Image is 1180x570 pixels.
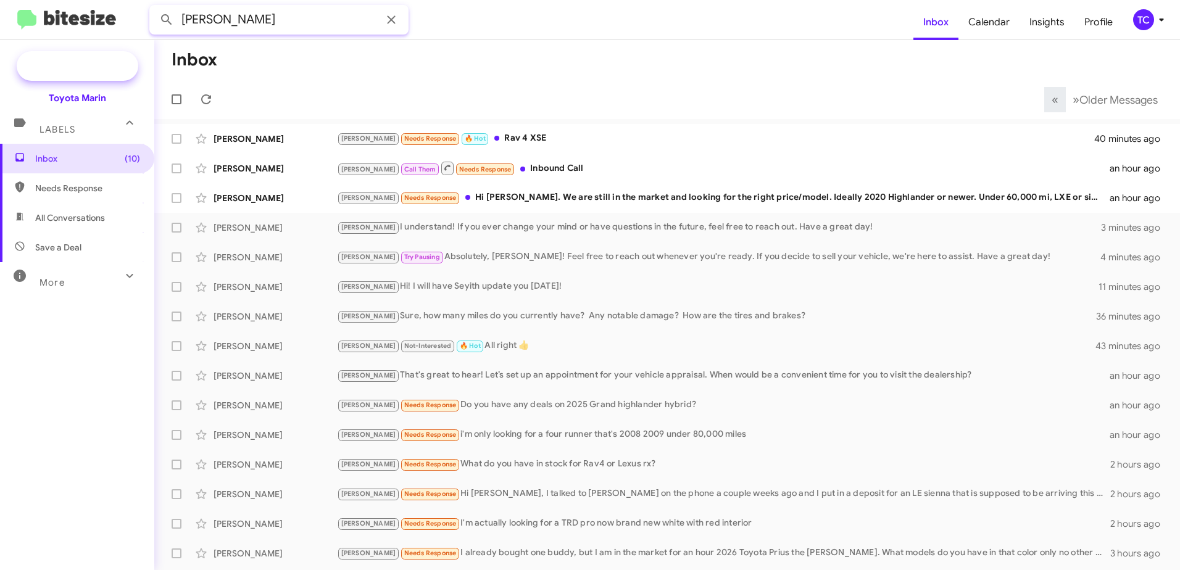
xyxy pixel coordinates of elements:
span: Needs Response [404,401,457,409]
span: » [1073,92,1079,107]
span: Needs Response [404,194,457,202]
span: Call Them [404,165,436,173]
div: 3 hours ago [1110,547,1170,560]
div: TC [1133,9,1154,30]
span: 🔥 Hot [465,134,486,142]
span: [PERSON_NAME] [341,549,396,557]
div: [PERSON_NAME] [214,370,337,382]
a: Special Campaign [17,51,138,81]
a: Calendar [958,4,1020,40]
div: Do you have any deals on 2025 Grand highlander hybrid? [337,398,1110,412]
div: I understand! If you ever change your mind or have questions in the future, feel free to reach ou... [337,220,1101,234]
span: [PERSON_NAME] [341,519,396,527]
div: Hi [PERSON_NAME]. We are still in the market and looking for the right price/model. Ideally 2020 ... [337,191,1110,205]
div: What do you have in stock for Rav4 or Lexus rx? [337,457,1110,471]
div: an hour ago [1110,370,1170,382]
span: Needs Response [404,134,457,142]
div: [PERSON_NAME] [214,429,337,441]
div: [PERSON_NAME] [214,251,337,263]
span: [PERSON_NAME] [341,283,396,291]
div: 2 hours ago [1110,488,1170,500]
span: [PERSON_NAME] [341,342,396,350]
div: Toyota Marin [49,92,106,104]
span: Needs Response [404,549,457,557]
div: Hi [PERSON_NAME], I talked to [PERSON_NAME] on the phone a couple weeks ago and I put in a deposi... [337,487,1110,501]
span: Needs Response [404,490,457,498]
div: [PERSON_NAME] [214,518,337,530]
span: [PERSON_NAME] [341,431,396,439]
div: an hour ago [1110,162,1170,175]
span: [PERSON_NAME] [341,134,396,142]
a: Insights [1020,4,1074,40]
span: [PERSON_NAME] [341,253,396,261]
span: Save a Deal [35,241,81,254]
div: i'm only looking for a four runner that's 2008 2009 under 80,000 miles [337,427,1110,442]
div: 40 minutes ago [1096,133,1170,145]
span: [PERSON_NAME] [341,312,396,320]
span: (10) [125,152,140,165]
span: Try Pausing [404,253,440,261]
div: 36 minutes ago [1096,310,1170,323]
h1: Inbox [172,50,217,70]
div: Hi! I will have Seyith update you [DATE]! [337,279,1099,294]
div: All right 👍 [337,339,1096,353]
span: [PERSON_NAME] [341,165,396,173]
span: Labels [39,124,75,135]
nav: Page navigation example [1045,87,1165,112]
span: Older Messages [1079,93,1158,107]
span: All Conversations [35,212,105,224]
div: [PERSON_NAME] [214,133,337,145]
div: 3 minutes ago [1101,221,1170,234]
div: [PERSON_NAME] [214,310,337,323]
div: Absolutely, [PERSON_NAME]! Feel free to reach out whenever you're ready. If you decide to sell yo... [337,250,1100,264]
div: an hour ago [1110,429,1170,441]
div: 2 hours ago [1110,518,1170,530]
span: [PERSON_NAME] [341,371,396,379]
span: [PERSON_NAME] [341,490,396,498]
div: I already bought one buddy, but I am in the market for an hour 2026 Toyota Prius the [PERSON_NAME... [337,546,1110,560]
span: More [39,277,65,288]
div: [PERSON_NAME] [214,162,337,175]
div: 11 minutes ago [1099,281,1170,293]
div: 2 hours ago [1110,458,1170,471]
span: Needs Response [35,182,140,194]
div: 4 minutes ago [1100,251,1170,263]
div: Sure, how many miles do you currently have? Any notable damage? How are the tires and brakes? [337,309,1096,323]
div: [PERSON_NAME] [214,547,337,560]
a: Profile [1074,4,1123,40]
a: Inbox [913,4,958,40]
div: an hour ago [1110,192,1170,204]
span: [PERSON_NAME] [341,194,396,202]
span: Needs Response [404,431,457,439]
div: I'm actually looking for a TRD pro now brand new white with red interior [337,516,1110,531]
div: [PERSON_NAME] [214,281,337,293]
div: That's great to hear! Let’s set up an appointment for your vehicle appraisal. When would be a con... [337,368,1110,382]
span: Special Campaign [54,60,128,72]
span: [PERSON_NAME] [341,401,396,409]
div: Inbound Call [337,160,1110,176]
span: Needs Response [404,460,457,468]
span: [PERSON_NAME] [341,223,396,231]
span: Inbox [35,152,140,165]
div: 43 minutes ago [1096,340,1170,352]
div: [PERSON_NAME] [214,192,337,204]
button: TC [1123,9,1166,30]
span: « [1052,92,1058,107]
span: Needs Response [404,519,457,527]
div: [PERSON_NAME] [214,399,337,411]
span: 🔥 Hot [460,342,481,350]
div: [PERSON_NAME] [214,458,337,471]
span: [PERSON_NAME] [341,460,396,468]
div: [PERSON_NAME] [214,488,337,500]
div: an hour ago [1110,399,1170,411]
input: Search [149,5,409,35]
span: Needs Response [459,165,512,173]
button: Previous [1044,87,1066,112]
div: [PERSON_NAME] [214,340,337,352]
button: Next [1065,87,1165,112]
div: Rav 4 XSE [337,131,1096,146]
